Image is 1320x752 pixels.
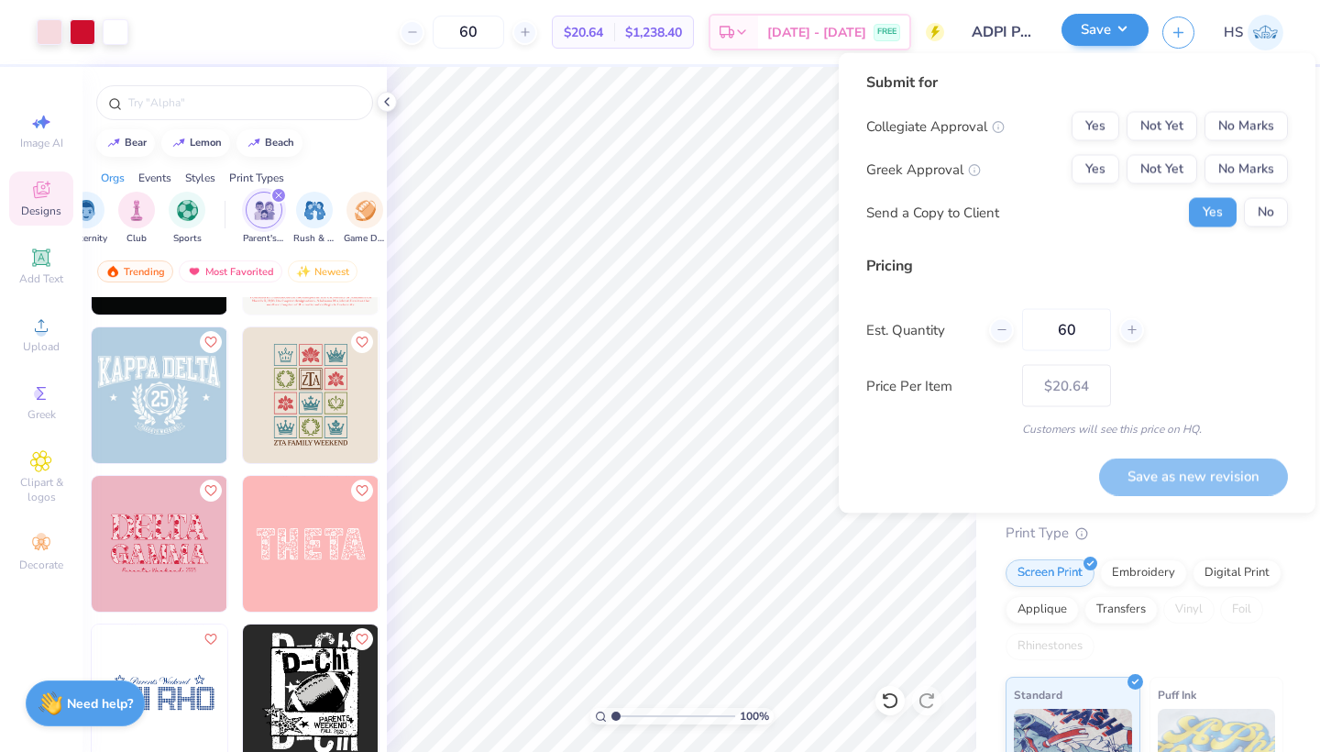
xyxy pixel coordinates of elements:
[1204,155,1288,184] button: No Marks
[19,271,63,286] span: Add Text
[243,232,285,246] span: Parent's Weekend
[1100,559,1187,587] div: Embroidery
[171,138,186,149] img: trend_line.gif
[243,327,379,463] img: 04845bdc-8426-4565-bd03-90ad175a8bb2
[200,628,222,650] button: Like
[564,23,603,42] span: $20.64
[866,202,999,223] div: Send a Copy to Client
[23,339,60,354] span: Upload
[177,200,198,221] img: Sports Image
[126,94,361,112] input: Try "Alpha"
[351,628,373,650] button: Like
[243,192,285,246] div: filter for Parent's Weekend
[378,327,513,463] img: 9281dd79-3651-4aaa-be32-fd49634bac56
[351,480,373,502] button: Like
[351,331,373,353] button: Like
[27,407,56,422] span: Greek
[293,192,335,246] div: filter for Rush & Bid
[344,192,386,246] div: filter for Game Day
[185,170,215,186] div: Styles
[243,192,285,246] button: filter button
[226,327,362,463] img: dd7b8d20-d2d0-4f96-a85e-7d07e35a8938
[118,192,155,246] div: filter for Club
[200,480,222,502] button: Like
[866,116,1005,137] div: Collegiate Approval
[293,192,335,246] button: filter button
[173,232,202,246] span: Sports
[625,23,682,42] span: $1,238.40
[877,26,896,39] span: FREE
[355,200,376,221] img: Game Day Image
[21,204,61,218] span: Designs
[304,200,325,221] img: Rush & Bid Image
[106,138,121,149] img: trend_line.gif
[20,136,63,150] span: Image AI
[866,421,1288,437] div: Customers will see this price on HQ.
[1220,596,1263,624] div: Foil
[1224,15,1283,50] a: HS
[161,129,230,157] button: lemon
[344,192,386,246] button: filter button
[344,232,386,246] span: Game Day
[1006,523,1283,544] div: Print Type
[254,200,275,221] img: Parent's Weekend Image
[118,192,155,246] button: filter button
[9,475,73,504] span: Clipart & logos
[1163,596,1215,624] div: Vinyl
[1006,633,1094,660] div: Rhinestones
[126,232,147,246] span: Club
[66,192,107,246] div: filter for Fraternity
[296,265,311,278] img: Newest.gif
[125,138,147,148] div: bear
[247,138,261,149] img: trend_line.gif
[866,72,1288,94] div: Submit for
[236,129,302,157] button: beach
[66,232,107,246] span: Fraternity
[226,476,362,612] img: fd02fc92-d24e-4ed4-91da-dc53f4e50ae7
[19,558,63,572] span: Decorate
[866,375,1008,396] label: Price Per Item
[1224,22,1243,43] span: HS
[66,192,107,246] button: filter button
[67,695,133,713] strong: Need help?
[293,232,335,246] span: Rush & Bid
[243,476,379,612] img: 13fd9712-3a85-4cad-97e7-1bd229707b93
[866,255,1288,277] div: Pricing
[288,260,357,282] div: Newest
[378,476,513,612] img: 366d9c47-892a-4f0f-bcf4-feb440291bdb
[866,159,981,180] div: Greek Approval
[126,200,147,221] img: Club Image
[1022,309,1111,351] input: – –
[1204,112,1288,141] button: No Marks
[1127,155,1197,184] button: Not Yet
[105,265,120,278] img: trending.gif
[96,129,155,157] button: bear
[1084,596,1158,624] div: Transfers
[200,331,222,353] button: Like
[866,319,975,340] label: Est. Quantity
[767,23,866,42] span: [DATE] - [DATE]
[1189,198,1237,227] button: Yes
[1061,14,1149,46] button: Save
[958,14,1048,50] input: Untitled Design
[1014,685,1062,704] span: Standard
[1006,596,1079,624] div: Applique
[169,192,205,246] div: filter for Sports
[229,170,284,186] div: Print Types
[92,476,227,612] img: 3ae6a621-6b34-464f-9da5-de4a3fb6e0c5
[1006,559,1094,587] div: Screen Print
[169,192,205,246] button: filter button
[179,260,282,282] div: Most Favorited
[1158,685,1196,704] span: Puff Ink
[1244,198,1288,227] button: No
[138,170,171,186] div: Events
[1193,559,1281,587] div: Digital Print
[187,265,202,278] img: most_fav.gif
[190,138,222,148] div: lemon
[101,170,125,186] div: Orgs
[92,327,227,463] img: 83f93d90-0cca-48d8-baae-6e61f0b02e0f
[740,708,769,724] span: 100 %
[1072,155,1119,184] button: Yes
[76,200,96,221] img: Fraternity Image
[265,138,294,148] div: beach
